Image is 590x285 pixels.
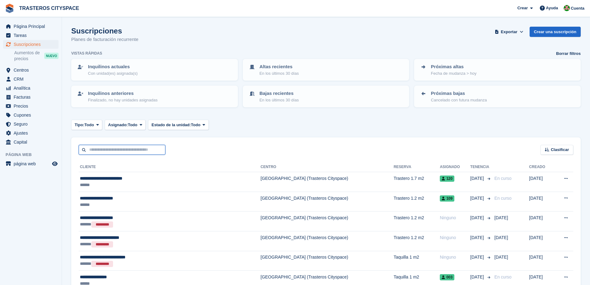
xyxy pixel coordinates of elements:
span: Página Principal [14,22,51,31]
span: [DATE] [494,215,508,220]
p: Próximas altas [431,63,476,70]
img: stora-icon-8386f47178a22dfd0bd8f6a31ec36ba5ce8667c1dd55bd0f319d3a0aa187defe.svg [5,4,14,13]
p: Cancelado con futura mudanza [431,97,487,103]
span: Estado de la unidad: [151,122,191,128]
p: Finalizado, no hay unidades asignadas [88,97,158,103]
span: Seguro [14,120,51,128]
a: menu [3,84,59,92]
span: [DATE] [470,254,485,261]
a: menu [3,75,59,83]
button: Tipo: Todo [71,120,102,130]
span: 003 [440,274,454,280]
td: Trastero 1.2 m2 [394,212,440,231]
h6: Vistas rápidas [71,51,102,56]
td: Trastero 1.2 m2 [394,231,440,251]
span: Tipo: [75,122,85,128]
span: Todo [85,122,94,128]
td: [GEOGRAPHIC_DATA] (Trasteros Cityspace) [260,172,394,192]
button: Exportar [494,27,525,37]
p: En los últimos 30 días [260,97,299,103]
a: menu [3,102,59,110]
p: Bajas recientes [260,90,299,97]
a: TRASTEROS CITYSPACE [17,3,82,13]
span: En curso [494,274,511,279]
button: Asignado: Todo [105,120,146,130]
span: Cuenta [571,5,584,11]
button: Estado de la unidad: Todo [148,120,209,130]
span: [DATE] [470,274,485,280]
span: 120 [440,176,454,182]
p: Fecha de mudanza > hoy [431,70,476,77]
a: Borrar filtros [556,51,581,57]
span: [DATE] [494,255,508,260]
span: página web [14,159,51,168]
span: En curso [494,176,511,181]
th: Centro [260,162,394,172]
span: Todo [128,122,138,128]
span: Precios [14,102,51,110]
a: Altas recientes En los últimos 30 días [243,60,409,80]
span: Clasificar [551,147,569,153]
a: Crear una suscripción [530,27,581,37]
span: Ayuda [546,5,558,11]
a: menu [3,138,59,146]
a: menu [3,120,59,128]
div: NUEVO [44,53,59,59]
a: menu [3,31,59,40]
span: Ajustes [14,129,51,137]
span: Analítica [14,84,51,92]
td: Taquilla 1 m2 [394,251,440,271]
span: Todo [191,122,200,128]
span: Tareas [14,31,51,40]
span: Suscripciones [14,40,51,49]
span: Asignado: [108,122,128,128]
a: Próximas altas Fecha de mudanza > hoy [415,60,580,80]
div: Ninguno [440,215,470,221]
a: menu [3,129,59,137]
span: En curso [494,196,511,201]
span: Exportar [501,29,517,35]
span: Centros [14,66,51,74]
a: Aumentos de precios NUEVO [14,50,59,62]
a: menu [3,93,59,101]
a: Inquilinos anteriores Finalizado, no hay unidades asignadas [72,86,237,107]
p: Próximas bajas [431,90,487,97]
td: [DATE] [529,212,553,231]
th: Creado [529,162,553,172]
span: [DATE] [494,235,508,240]
th: Tenencia [470,162,492,172]
td: Trastero 1.7 m2 [394,172,440,192]
span: 109 [440,195,454,202]
p: Con unidad(es) asignada(s) [88,70,138,77]
td: [DATE] [529,172,553,192]
td: [GEOGRAPHIC_DATA] (Trasteros Cityspace) [260,251,394,271]
div: Ninguno [440,234,470,241]
a: menu [3,22,59,31]
th: Reserva [394,162,440,172]
span: [DATE] [470,195,485,202]
span: Capital [14,138,51,146]
p: Planes de facturación recurrente [71,36,138,43]
td: [DATE] [529,192,553,212]
span: CRM [14,75,51,83]
span: [DATE] [470,215,485,221]
p: Altas recientes [260,63,299,70]
h1: Suscripciones [71,27,138,35]
td: [DATE] [529,251,553,271]
p: Inquilinos actuales [88,63,138,70]
span: [DATE] [470,175,485,182]
td: [GEOGRAPHIC_DATA] (Trasteros Cityspace) [260,192,394,212]
th: Cliente [79,162,260,172]
span: Cupones [14,111,51,119]
img: CitySpace [564,5,570,11]
a: menu [3,40,59,49]
a: Vista previa de la tienda [51,160,59,167]
td: [GEOGRAPHIC_DATA] (Trasteros Cityspace) [260,212,394,231]
span: Crear [517,5,528,11]
td: [DATE] [529,231,553,251]
span: Página web [6,152,62,158]
span: Aumentos de precios [14,50,44,62]
div: Ninguno [440,254,470,261]
a: menu [3,111,59,119]
a: menu [3,66,59,74]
